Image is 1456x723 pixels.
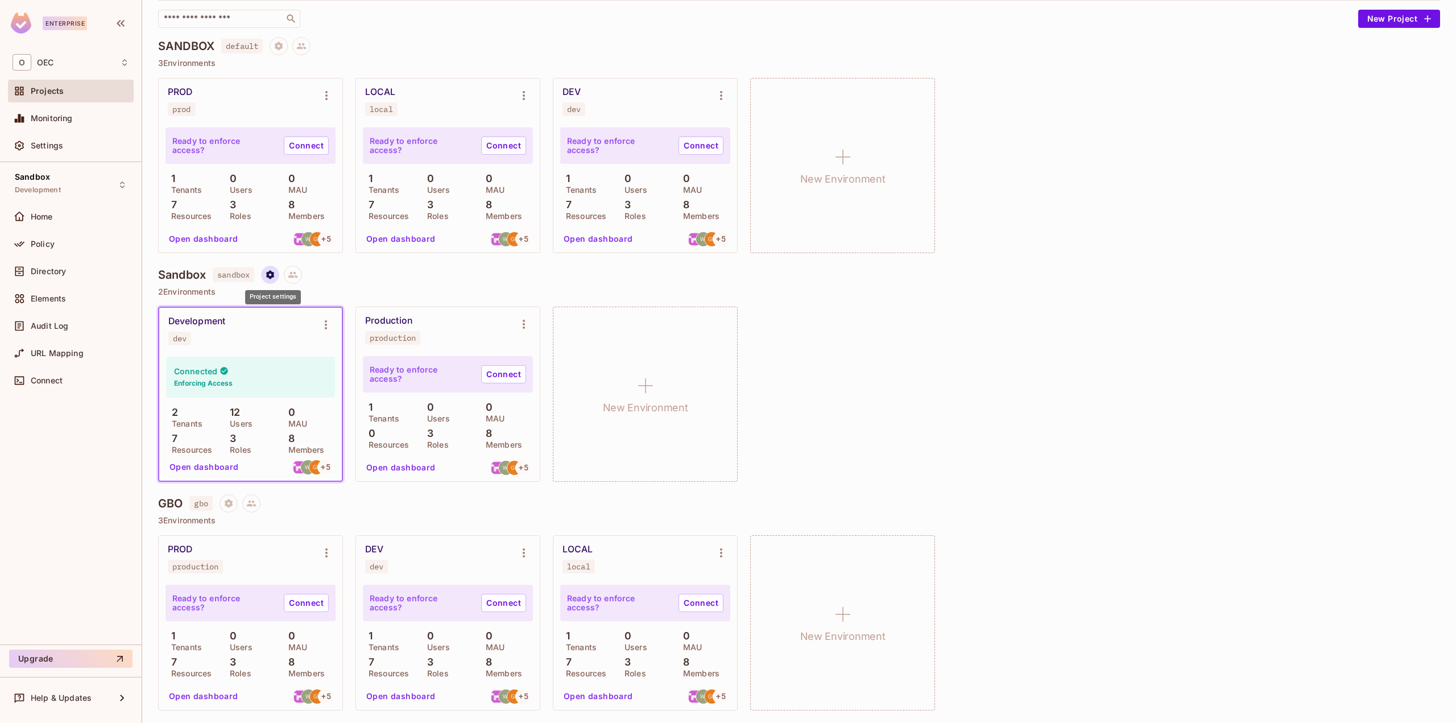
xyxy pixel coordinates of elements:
img: Santiago.DeIralaMut@oeconnection.com [688,689,702,704]
p: 3 [421,199,433,210]
p: 8 [677,199,689,210]
span: Monitoring [31,114,73,123]
div: DEV [365,544,383,555]
a: Connect [481,137,526,155]
p: MAU [480,643,504,652]
p: Members [283,669,325,678]
p: Tenants [166,643,202,652]
a: Connect [679,594,723,612]
span: Connect [31,376,63,385]
button: Open dashboard [362,687,440,705]
button: Open dashboard [165,458,243,476]
p: 0 [224,173,237,184]
p: Members [480,440,522,449]
p: 3 [224,656,236,668]
img: wil.peck@oeconnection.com [301,689,316,704]
p: 3 [421,656,433,668]
span: gbo [189,496,212,511]
p: 8 [283,433,295,444]
p: 1 [166,630,175,642]
button: Environment settings [710,542,733,564]
h1: New Environment [800,171,886,188]
div: Production [365,315,412,327]
p: Users [421,185,450,195]
span: Policy [31,239,55,249]
p: 7 [166,656,177,668]
p: 0 [480,402,493,413]
button: Environment settings [710,84,733,107]
span: + 5 [519,692,528,700]
p: 8 [480,656,492,668]
p: Users [224,643,253,652]
p: 8 [283,656,295,668]
p: Tenants [363,643,399,652]
p: Tenants [560,643,597,652]
h1: New Environment [800,628,886,645]
p: 1 [363,402,373,413]
p: Ready to enforce access? [370,137,472,155]
p: Resources [166,445,212,455]
p: 0 [619,173,631,184]
p: 1 [363,630,373,642]
p: 0 [283,173,295,184]
a: Connect [481,594,526,612]
p: 8 [480,199,492,210]
img: Santiago.DeIralaMut@oeconnection.com [293,689,307,704]
span: + 5 [321,463,330,471]
span: Project settings [261,271,279,282]
p: MAU [283,185,307,195]
p: Tenants [363,414,399,423]
p: Tenants [363,185,399,195]
p: 3 [619,199,631,210]
p: Resources [166,669,212,678]
p: Roles [619,669,646,678]
div: DEV [562,86,581,98]
div: Development [168,316,225,327]
div: dev [567,105,581,114]
button: Open dashboard [362,230,440,248]
button: Open dashboard [164,230,243,248]
button: Upgrade [9,650,133,668]
p: 0 [421,630,434,642]
p: 0 [421,173,434,184]
img: wil.peck@oeconnection.com [696,232,710,246]
p: 3 [619,656,631,668]
a: Connect [284,594,329,612]
p: 8 [283,199,295,210]
p: Ready to enforce access? [567,137,669,155]
span: Projects [31,86,64,96]
span: Audit Log [31,321,68,330]
p: Roles [421,440,449,449]
img: Santiago.DeIralaMut@oeconnection.com [490,689,504,704]
div: dev [173,334,187,343]
p: 0 [283,630,295,642]
p: 7 [166,433,177,444]
p: Tenants [560,185,597,195]
span: + 5 [716,692,725,700]
img: Santiago.DeIralaMut@oeconnection.com [292,460,307,474]
p: 3 [421,428,433,439]
p: Resources [363,212,409,221]
div: PROD [168,86,192,98]
img: greg.petros@oeconnection.com [507,689,522,704]
p: MAU [283,419,307,428]
p: Users [224,185,253,195]
button: New Project [1358,10,1440,28]
p: Members [480,212,522,221]
p: Roles [619,212,646,221]
img: Santiago.DeIralaMut@oeconnection.com [688,232,702,246]
p: Ready to enforce access? [172,137,275,155]
p: MAU [283,643,307,652]
p: Members [677,212,719,221]
p: Users [619,185,647,195]
p: 7 [560,656,572,668]
button: Open dashboard [164,687,243,705]
span: + 5 [519,235,528,243]
img: wil.peck@oeconnection.com [301,460,315,474]
p: 0 [677,630,690,642]
span: Sandbox [15,172,50,181]
h4: GBO [158,497,183,510]
p: MAU [480,185,504,195]
span: + 5 [321,692,330,700]
p: Ready to enforce access? [370,594,472,612]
